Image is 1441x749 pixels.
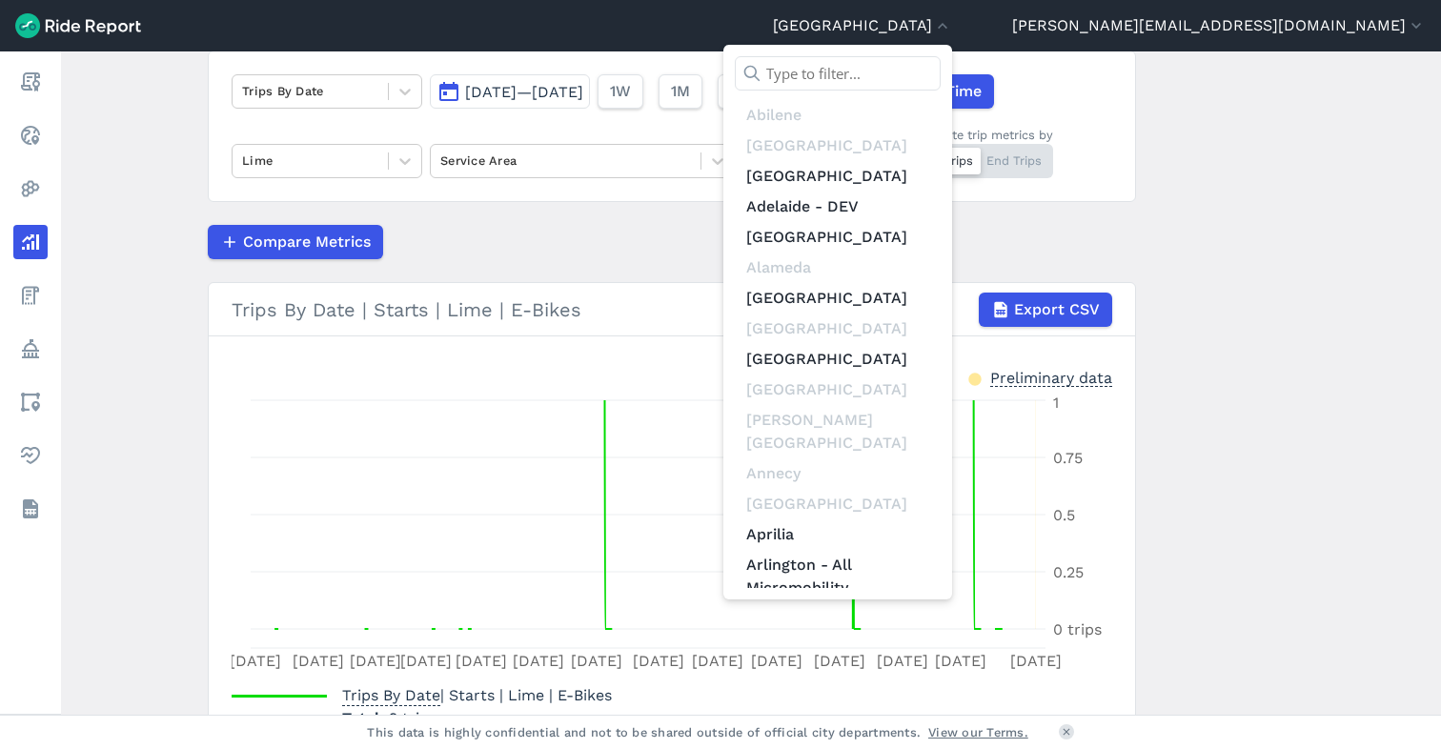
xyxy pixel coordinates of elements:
div: [GEOGRAPHIC_DATA] [735,489,941,519]
input: Type to filter... [735,56,941,91]
div: [PERSON_NAME][GEOGRAPHIC_DATA] [735,405,941,458]
a: [GEOGRAPHIC_DATA] [735,222,941,253]
div: [GEOGRAPHIC_DATA] [735,314,941,344]
a: [GEOGRAPHIC_DATA] [735,344,941,374]
div: [GEOGRAPHIC_DATA] [735,131,941,161]
div: [GEOGRAPHIC_DATA] [735,374,941,405]
div: Annecy [735,458,941,489]
a: [GEOGRAPHIC_DATA] [735,283,941,314]
div: Alameda [735,253,941,283]
a: Arlington - All Micromobility [735,550,941,603]
div: Abilene [735,100,941,131]
a: [GEOGRAPHIC_DATA] [735,161,941,192]
a: Aprilia [735,519,941,550]
a: Adelaide - DEV [735,192,941,222]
